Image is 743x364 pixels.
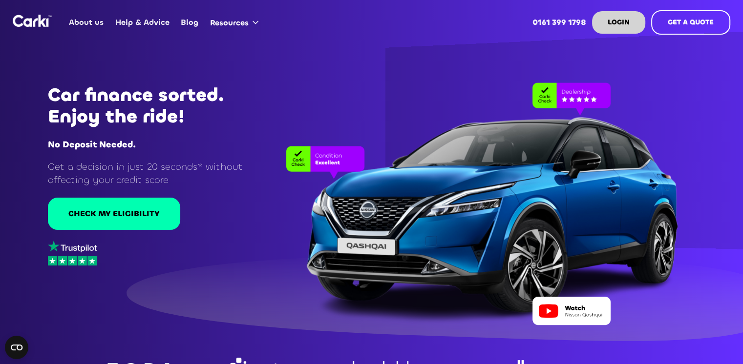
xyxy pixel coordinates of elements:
div: CHECK MY ELIGIBILITY [68,208,160,219]
a: Help & Advice [109,3,175,41]
img: trustpilot [48,241,97,253]
img: stars [48,256,97,265]
strong: No Deposit Needed. [48,139,136,150]
strong: GET A QUOTE [668,18,714,27]
p: Get a decision in just 20 seconds* without affecting your credit score [48,160,267,187]
div: Resources [204,4,268,41]
a: CHECK MY ELIGIBILITY [48,198,180,230]
a: About us [64,3,109,41]
strong: 0161 399 1798 [532,17,586,27]
a: GET A QUOTE [651,10,730,35]
div: Resources [210,18,249,28]
button: Open CMP widget [5,336,28,359]
a: Blog [175,3,204,41]
img: Logo [13,15,52,27]
h1: Car finance sorted. Enjoy the ride! [48,84,267,127]
a: home [13,15,52,27]
a: LOGIN [592,11,645,34]
strong: LOGIN [608,18,630,27]
a: 0161 399 1798 [527,3,592,41]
